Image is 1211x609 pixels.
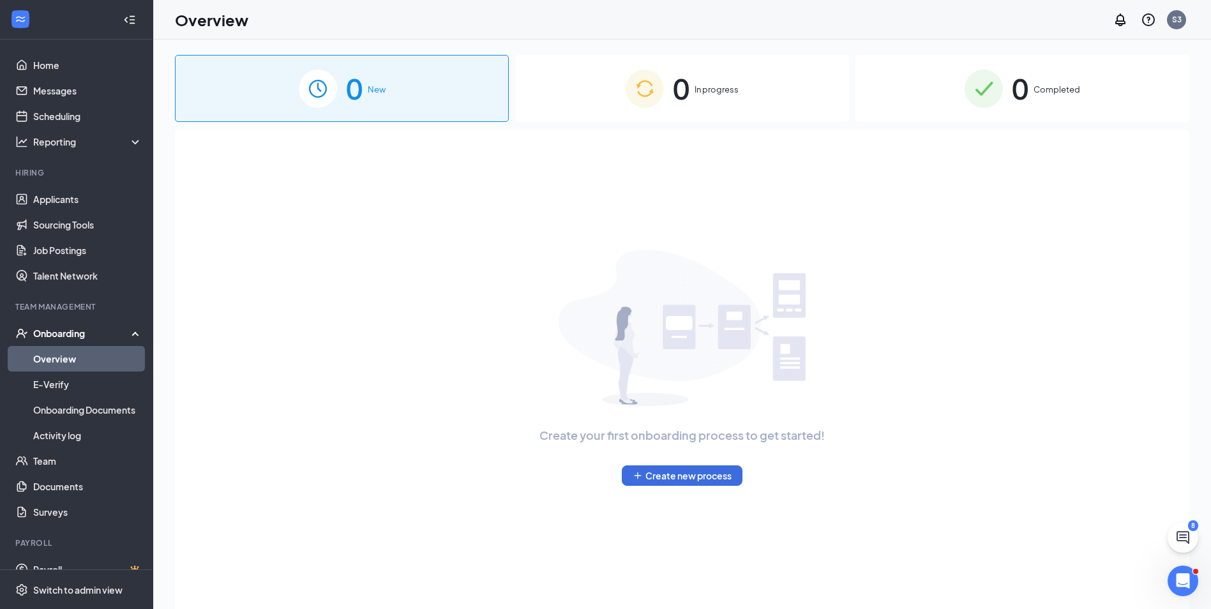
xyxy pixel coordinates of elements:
a: Activity log [33,423,142,448]
a: Overview [33,346,142,372]
a: Sourcing Tools [33,212,142,237]
a: Applicants [33,186,142,212]
a: Surveys [33,499,142,525]
span: 0 [673,66,689,110]
div: Team Management [15,301,140,312]
svg: WorkstreamLogo [14,13,27,26]
a: Team [33,448,142,474]
a: Home [33,52,142,78]
span: New [368,83,386,96]
div: Onboarding [33,327,132,340]
span: Completed [1034,83,1080,96]
svg: UserCheck [15,327,28,340]
a: E-Verify [33,372,142,397]
button: PlusCreate new process [622,465,742,486]
a: Scheduling [33,103,142,129]
svg: ChatActive [1175,530,1191,545]
a: Documents [33,474,142,499]
span: Create your first onboarding process to get started! [539,426,825,444]
a: PayrollCrown [33,557,142,582]
a: Talent Network [33,263,142,289]
span: 0 [1012,66,1028,110]
span: In progress [695,83,739,96]
div: Payroll [15,538,140,548]
button: ChatActive [1168,522,1198,553]
div: Hiring [15,167,140,178]
div: Reporting [33,135,143,148]
div: S3 [1172,14,1182,25]
div: 8 [1188,520,1198,531]
a: Job Postings [33,237,142,263]
svg: Collapse [123,13,136,26]
svg: Analysis [15,135,28,148]
div: Switch to admin view [33,583,123,596]
iframe: Intercom live chat [1168,566,1198,596]
svg: Settings [15,583,28,596]
h1: Overview [175,9,248,31]
svg: QuestionInfo [1141,12,1156,27]
a: Onboarding Documents [33,397,142,423]
a: Messages [33,78,142,103]
svg: Plus [633,470,643,481]
svg: Notifications [1113,12,1128,27]
span: 0 [346,66,363,110]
